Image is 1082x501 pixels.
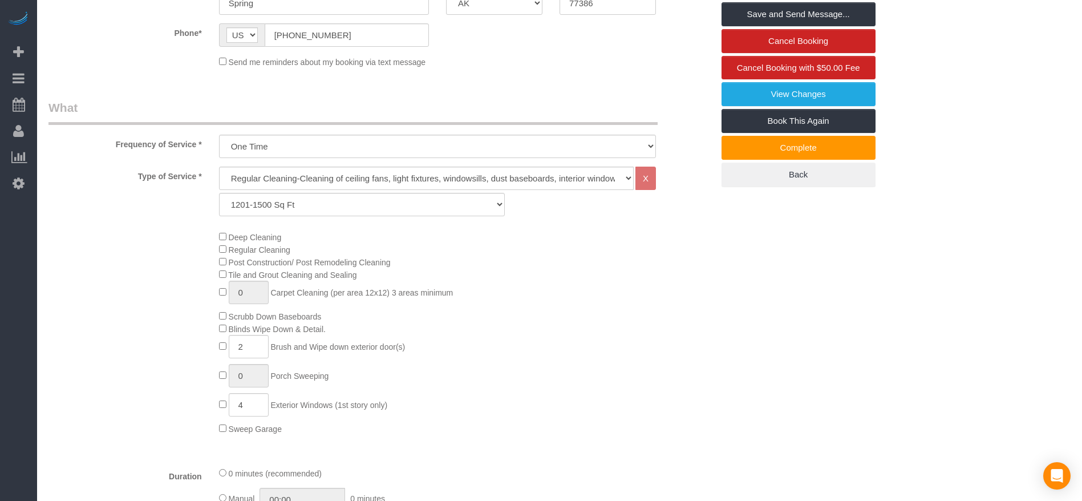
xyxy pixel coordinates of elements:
[1043,462,1071,490] div: Open Intercom Messenger
[40,467,210,482] label: Duration
[40,167,210,182] label: Type of Service *
[229,233,282,242] span: Deep Cleaning
[270,401,387,410] span: Exterior Windows (1st story only)
[229,469,322,478] span: 0 minutes (recommended)
[228,270,356,280] span: Tile and Grout Cleaning and Sealing
[722,82,876,106] a: View Changes
[48,99,658,125] legend: What
[722,109,876,133] a: Book This Again
[722,29,876,53] a: Cancel Booking
[270,342,405,351] span: Brush and Wipe down exterior door(s)
[722,136,876,160] a: Complete
[270,288,453,297] span: Carpet Cleaning (per area 12x12) 3 areas minimum
[270,371,329,381] span: Porch Sweeping
[7,11,30,27] img: Automaid Logo
[229,245,290,254] span: Regular Cleaning
[737,63,860,72] span: Cancel Booking with $50.00 Fee
[40,23,210,39] label: Phone*
[229,312,322,321] span: Scrubb Down Baseboards
[722,163,876,187] a: Back
[40,135,210,150] label: Frequency of Service *
[229,258,391,267] span: Post Construction/ Post Remodeling Cleaning
[229,325,326,334] span: Blinds Wipe Down & Detail.
[722,2,876,26] a: Save and Send Message...
[229,58,426,67] span: Send me reminders about my booking via text message
[265,23,429,47] input: Phone*
[229,425,282,434] span: Sweep Garage
[722,56,876,80] a: Cancel Booking with $50.00 Fee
